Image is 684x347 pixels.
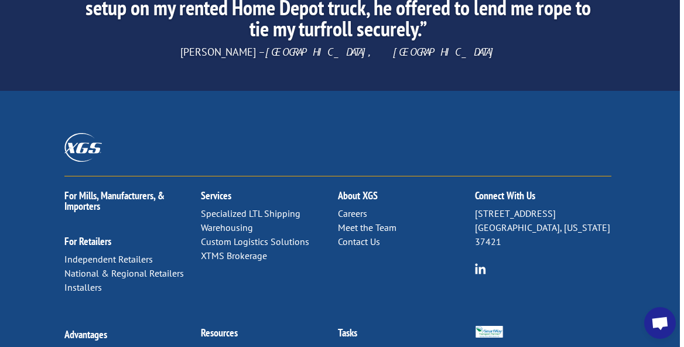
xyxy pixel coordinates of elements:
[201,189,231,202] a: Services
[201,250,267,261] a: XTMS Brokerage
[180,45,496,59] span: [PERSON_NAME] –
[64,133,102,162] img: XGS_Logos_ALL_2024_All_White
[64,328,107,341] a: Advantages
[201,326,238,339] a: Resources
[64,253,153,265] a: Independent Retailers
[475,263,486,274] img: group-6
[644,307,676,339] a: Open chat
[475,326,504,338] img: Smartway_Logo
[64,281,102,293] a: Installers
[475,190,612,207] h2: Connect With Us
[338,222,396,233] a: Meet the Team
[338,207,367,219] a: Careers
[201,207,300,219] a: Specialized LTL Shipping
[338,328,475,344] h2: Tasks
[265,45,496,59] em: [GEOGRAPHIC_DATA], [GEOGRAPHIC_DATA]
[64,267,184,279] a: National & Regional Retailers
[64,234,111,248] a: For Retailers
[338,236,380,247] a: Contact Us
[64,189,165,213] a: For Mills, Manufacturers, & Importers
[475,207,612,249] p: [STREET_ADDRESS] [GEOGRAPHIC_DATA], [US_STATE] 37421
[338,189,378,202] a: About XGS
[201,222,253,233] a: Warehousing
[201,236,309,247] a: Custom Logistics Solutions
